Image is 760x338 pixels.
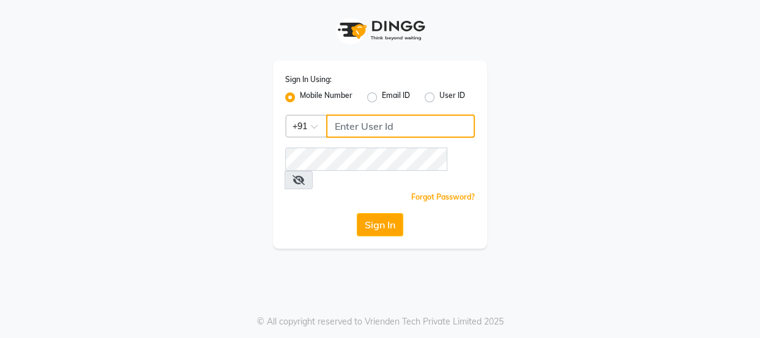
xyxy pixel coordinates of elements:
[411,192,475,201] a: Forgot Password?
[357,213,403,236] button: Sign In
[326,115,475,138] input: Username
[285,74,332,85] label: Sign In Using:
[439,90,465,105] label: User ID
[285,148,447,171] input: Username
[382,90,410,105] label: Email ID
[331,12,429,48] img: logo1.svg
[300,90,352,105] label: Mobile Number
